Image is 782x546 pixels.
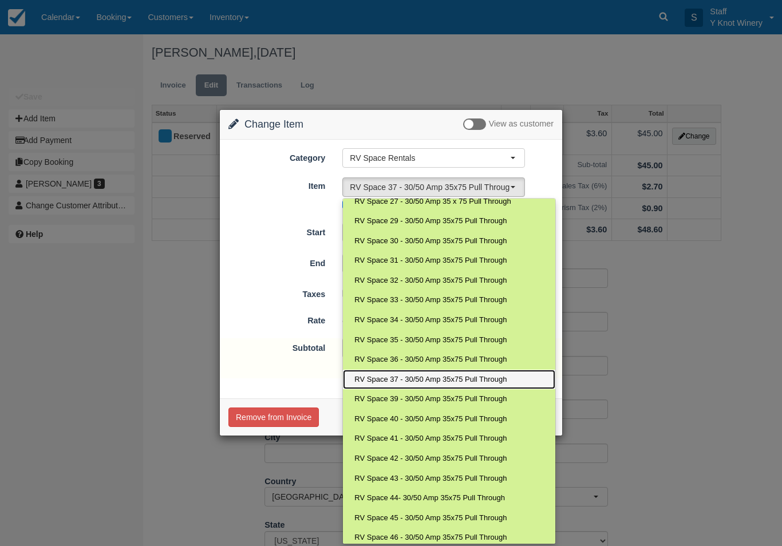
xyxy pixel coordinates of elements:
[354,315,507,326] span: RV Space 34 - 30/50 Amp 35x75 Pull Through
[354,216,507,227] span: RV Space 29 - 30/50 Amp 35x75 Pull Through
[354,433,507,444] span: RV Space 41 - 30/50 Amp 35x75 Pull Through
[354,513,507,524] span: RV Space 45 - 30/50 Amp 35x75 Pull Through
[354,473,507,484] span: RV Space 43 - 30/50 Amp 35x75 Pull Through
[354,354,507,365] span: RV Space 36 - 30/50 Amp 35x75 Pull Through
[354,532,507,543] span: RV Space 46 - 30/50 Amp 35x75 Pull Through
[354,374,507,385] span: RV Space 37 - 30/50 Amp 35x75 Pull Through
[354,335,507,346] span: RV Space 35 - 30/50 Amp 35x75 Pull Through
[354,196,511,207] span: RV Space 27 - 30/50 Amp 35 x 75 Pull Through
[354,453,507,464] span: RV Space 42 - 30/50 Amp 35x75 Pull Through
[354,493,505,504] span: RV Space 44- 30/50 Amp 35x75 Pull Through
[354,255,507,266] span: RV Space 31 - 30/50 Amp 35x75 Pull Through
[354,394,507,405] span: RV Space 39 - 30/50 Amp 35x75 Pull Through
[354,414,507,425] span: RV Space 40 - 30/50 Amp 35x75 Pull Through
[354,275,507,286] span: RV Space 32 - 30/50 Amp 35x75 Pull Through
[354,295,507,306] span: RV Space 33 - 30/50 Amp 35x75 Pull Through
[354,236,507,247] span: RV Space 30 - 30/50 Amp 35x75 Pull Through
